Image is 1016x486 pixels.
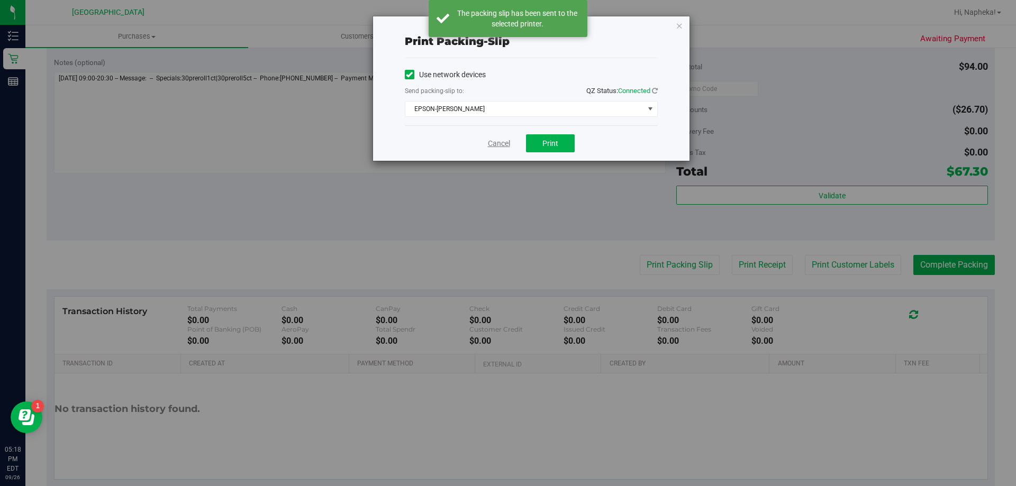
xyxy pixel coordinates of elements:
span: Print packing-slip [405,35,510,48]
label: Use network devices [405,69,486,80]
span: Print [542,139,558,148]
span: EPSON-[PERSON_NAME] [405,102,644,116]
span: Connected [618,87,650,95]
iframe: Resource center [11,401,42,433]
iframe: Resource center unread badge [31,400,44,412]
span: QZ Status: [586,87,658,95]
div: The packing slip has been sent to the selected printer. [455,8,579,29]
label: Send packing-slip to: [405,86,464,96]
a: Cancel [488,138,510,149]
button: Print [526,134,575,152]
span: select [643,102,657,116]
